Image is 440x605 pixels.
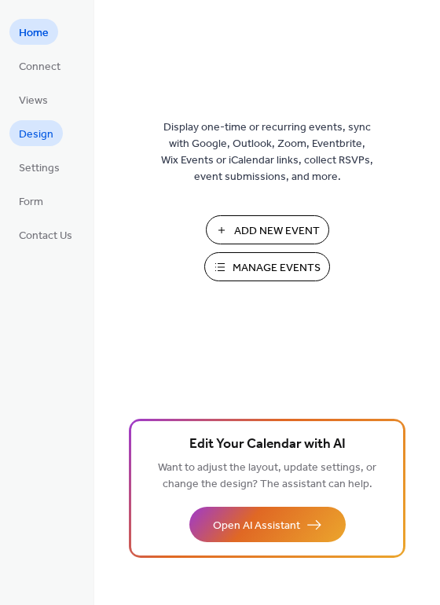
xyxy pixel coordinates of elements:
a: Settings [9,154,69,180]
span: Edit Your Calendar with AI [189,434,346,456]
span: Home [19,25,49,42]
span: Connect [19,59,60,75]
span: Form [19,194,43,211]
button: Manage Events [204,252,330,281]
span: Manage Events [233,260,321,277]
span: Design [19,126,53,143]
span: Add New Event [234,223,320,240]
a: Home [9,19,58,45]
span: Want to adjust the layout, update settings, or change the design? The assistant can help. [158,457,376,495]
span: Contact Us [19,228,72,244]
a: Views [9,86,57,112]
span: Views [19,93,48,109]
span: Open AI Assistant [213,518,300,534]
a: Contact Us [9,222,82,247]
span: Display one-time or recurring events, sync with Google, Outlook, Zoom, Eventbrite, Wix Events or ... [161,119,373,185]
span: Settings [19,160,60,177]
a: Design [9,120,63,146]
a: Connect [9,53,70,79]
button: Open AI Assistant [189,507,346,542]
a: Form [9,188,53,214]
button: Add New Event [206,215,329,244]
